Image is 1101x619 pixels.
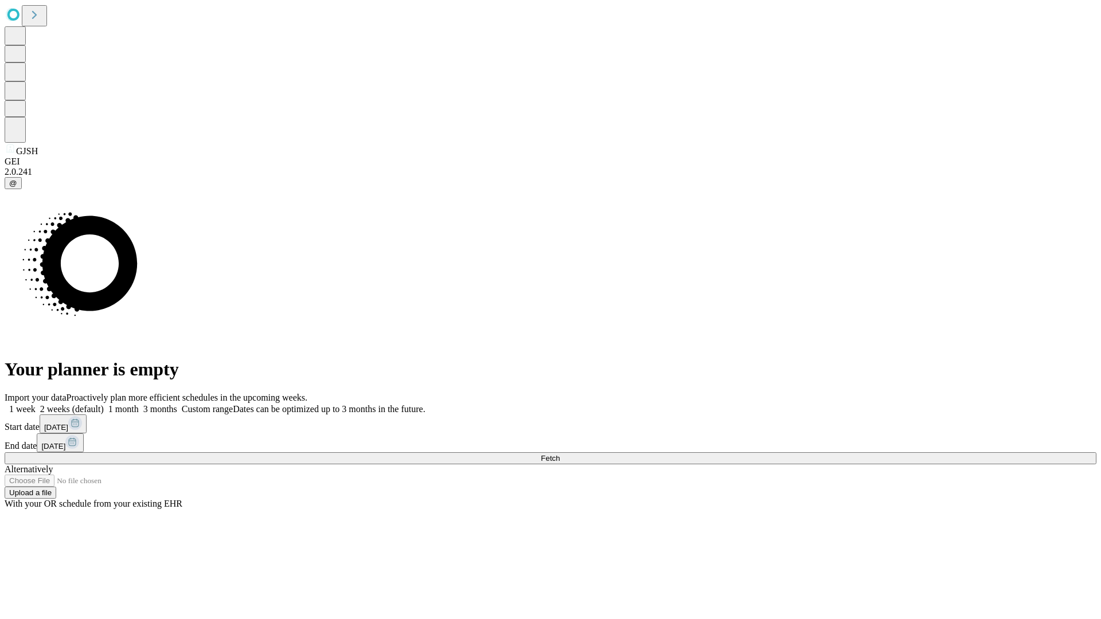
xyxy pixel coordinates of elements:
span: GJSH [16,146,38,156]
button: @ [5,177,22,189]
span: Fetch [541,454,560,463]
span: Import your data [5,393,67,402]
span: [DATE] [44,423,68,432]
button: Upload a file [5,487,56,499]
span: 3 months [143,404,177,414]
span: 1 month [108,404,139,414]
span: [DATE] [41,442,65,450]
span: With your OR schedule from your existing EHR [5,499,182,508]
span: 2 weeks (default) [40,404,104,414]
span: Alternatively [5,464,53,474]
button: Fetch [5,452,1096,464]
button: [DATE] [40,414,87,433]
h1: Your planner is empty [5,359,1096,380]
span: Dates can be optimized up to 3 months in the future. [233,404,425,414]
span: Proactively plan more efficient schedules in the upcoming weeks. [67,393,307,402]
span: Custom range [182,404,233,414]
div: Start date [5,414,1096,433]
div: GEI [5,156,1096,167]
span: @ [9,179,17,187]
div: 2.0.241 [5,167,1096,177]
span: 1 week [9,404,36,414]
div: End date [5,433,1096,452]
button: [DATE] [37,433,84,452]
